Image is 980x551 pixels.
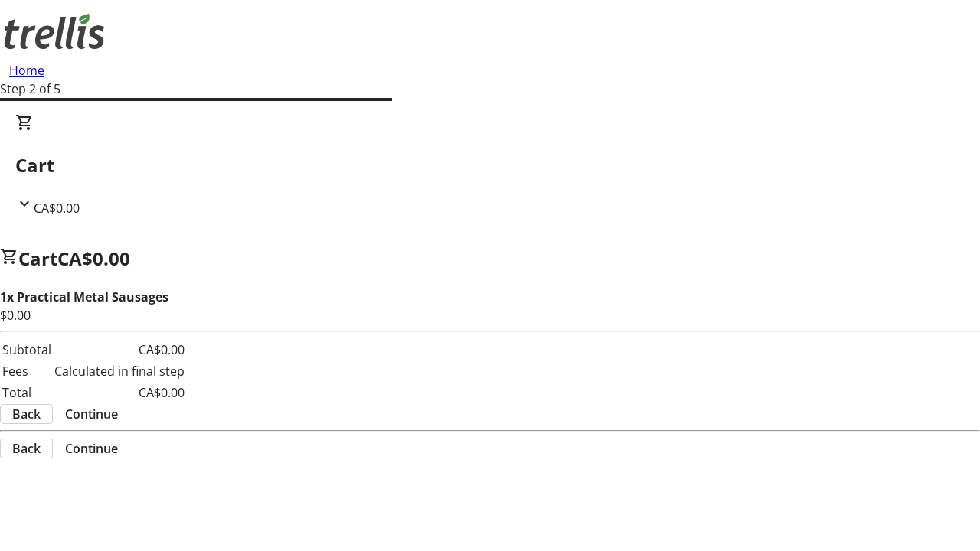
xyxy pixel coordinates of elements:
td: CA$0.00 [54,383,185,403]
span: Back [12,405,41,423]
span: Continue [65,405,118,423]
span: Continue [65,439,118,458]
button: Continue [53,405,130,423]
span: CA$0.00 [34,200,80,217]
span: CA$0.00 [57,246,130,271]
div: CartCA$0.00 [15,113,965,217]
td: Total [2,383,52,403]
button: Continue [53,439,130,458]
td: Calculated in final step [54,361,185,381]
span: Cart [18,246,57,271]
td: Fees [2,361,52,381]
h2: Cart [15,152,965,179]
td: Subtotal [2,340,52,360]
td: CA$0.00 [54,340,185,360]
span: Back [12,439,41,458]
